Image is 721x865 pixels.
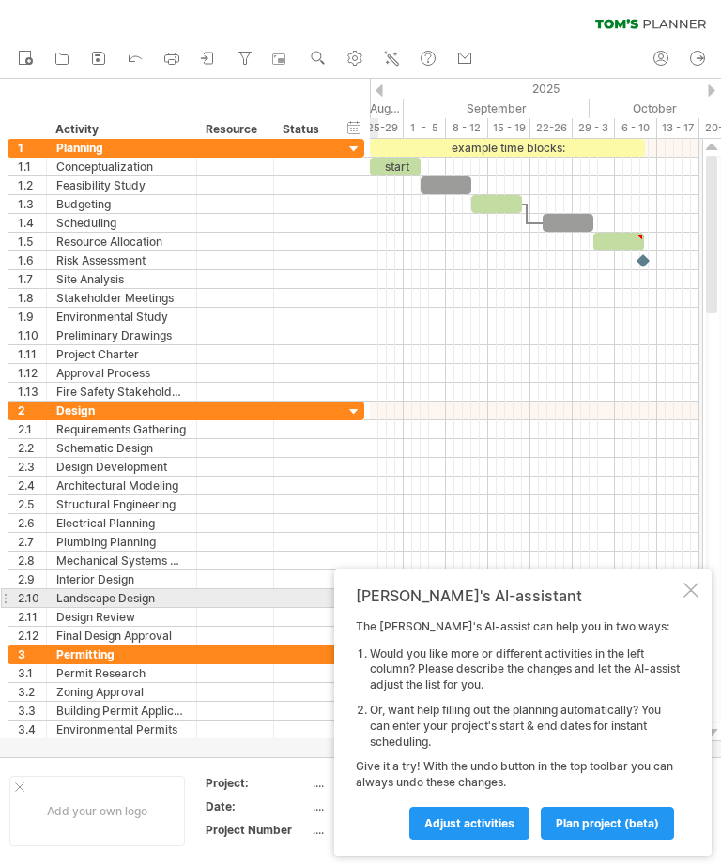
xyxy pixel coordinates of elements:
[18,514,46,532] div: 2.6
[18,345,46,363] div: 1.11
[56,195,187,213] div: Budgeting
[9,776,185,846] div: Add your own logo
[446,118,488,138] div: 8 - 12
[56,645,187,663] div: Permitting
[18,721,46,738] div: 3.4
[657,118,699,138] div: 13 - 17
[56,251,187,269] div: Risk Assessment
[18,552,46,569] div: 2.8
[18,233,46,250] div: 1.5
[18,270,46,288] div: 1.7
[370,646,680,693] li: Would you like more or different activities in the left column? Please describe the changes and l...
[283,120,324,139] div: Status
[424,816,514,830] span: Adjust activities
[18,702,46,720] div: 3.3
[56,721,187,738] div: Environmental Permits
[56,439,187,457] div: Schematic Design
[56,139,187,157] div: Planning
[56,364,187,382] div: Approval Process
[18,627,46,645] div: 2.12
[56,289,187,307] div: Stakeholder Meetings
[18,664,46,682] div: 3.1
[56,308,187,326] div: Environmental Study
[18,645,46,663] div: 3
[56,326,187,344] div: Preliminary Drawings
[573,118,615,138] div: 29 - 3
[56,345,187,363] div: Project Charter
[18,326,46,344] div: 1.10
[18,158,46,175] div: 1.1
[18,364,46,382] div: 1.12
[206,120,263,139] div: Resource
[18,570,46,588] div: 2.9
[56,664,187,682] div: Permit Research
[18,533,46,551] div: 2.7
[18,683,46,701] div: 3.2
[18,383,46,401] div: 1.13
[18,139,46,157] div: 1
[56,552,187,569] div: Mechanical Systems Design
[56,270,187,288] div: Site Analysis
[206,822,309,838] div: Project Number
[404,99,590,118] div: September 2025
[530,118,573,138] div: 22-26
[56,477,187,494] div: Architectural Modeling
[18,477,46,494] div: 2.4
[18,251,46,269] div: 1.6
[615,118,657,138] div: 6 - 10
[206,775,309,791] div: Project:
[56,533,187,551] div: Plumbing Planning
[18,589,46,607] div: 2.10
[56,683,187,701] div: Zoning Approval
[56,458,187,476] div: Design Development
[18,439,46,457] div: 2.2
[18,608,46,626] div: 2.11
[361,118,404,138] div: 25-29
[313,822,470,838] div: ....
[18,402,46,419] div: 2
[56,702,187,720] div: Building Permit Application
[404,118,446,138] div: 1 - 5
[56,514,187,532] div: Electrical Planning
[356,619,680,839] div: The [PERSON_NAME]'s AI-assist can help you in two ways: Give it a try! With the undo button in th...
[56,420,187,438] div: Requirements Gathering
[56,495,187,513] div: Structural Engineering
[56,402,187,419] div: Design
[313,775,470,791] div: ....
[206,798,309,814] div: Date:
[409,807,529,840] a: Adjust activities
[56,176,187,194] div: Feasibility Study
[541,807,674,840] a: plan project (beta)
[18,420,46,438] div: 2.1
[18,289,46,307] div: 1.8
[56,214,187,232] div: Scheduling
[56,608,187,626] div: Design Review
[56,233,187,250] div: Resource Allocation
[18,308,46,326] div: 1.9
[56,570,187,588] div: Interior Design
[18,176,46,194] div: 1.2
[313,798,470,814] div: ....
[18,458,46,476] div: 2.3
[56,589,187,607] div: Landscape Design
[55,120,186,139] div: Activity
[556,816,659,830] span: plan project (beta)
[356,586,680,605] div: [PERSON_NAME]'s AI-assistant
[488,118,530,138] div: 15 - 19
[18,495,46,513] div: 2.5
[370,703,680,750] li: Or, want help filling out the planning automatically? You can enter your project's start & end da...
[18,214,46,232] div: 1.4
[18,195,46,213] div: 1.3
[56,627,187,645] div: Final Design Approval
[56,383,187,401] div: Fire Safety Stakeholder Consultation
[370,158,421,175] div: start
[370,139,645,157] div: example time blocks:
[56,158,187,175] div: Conceptualization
